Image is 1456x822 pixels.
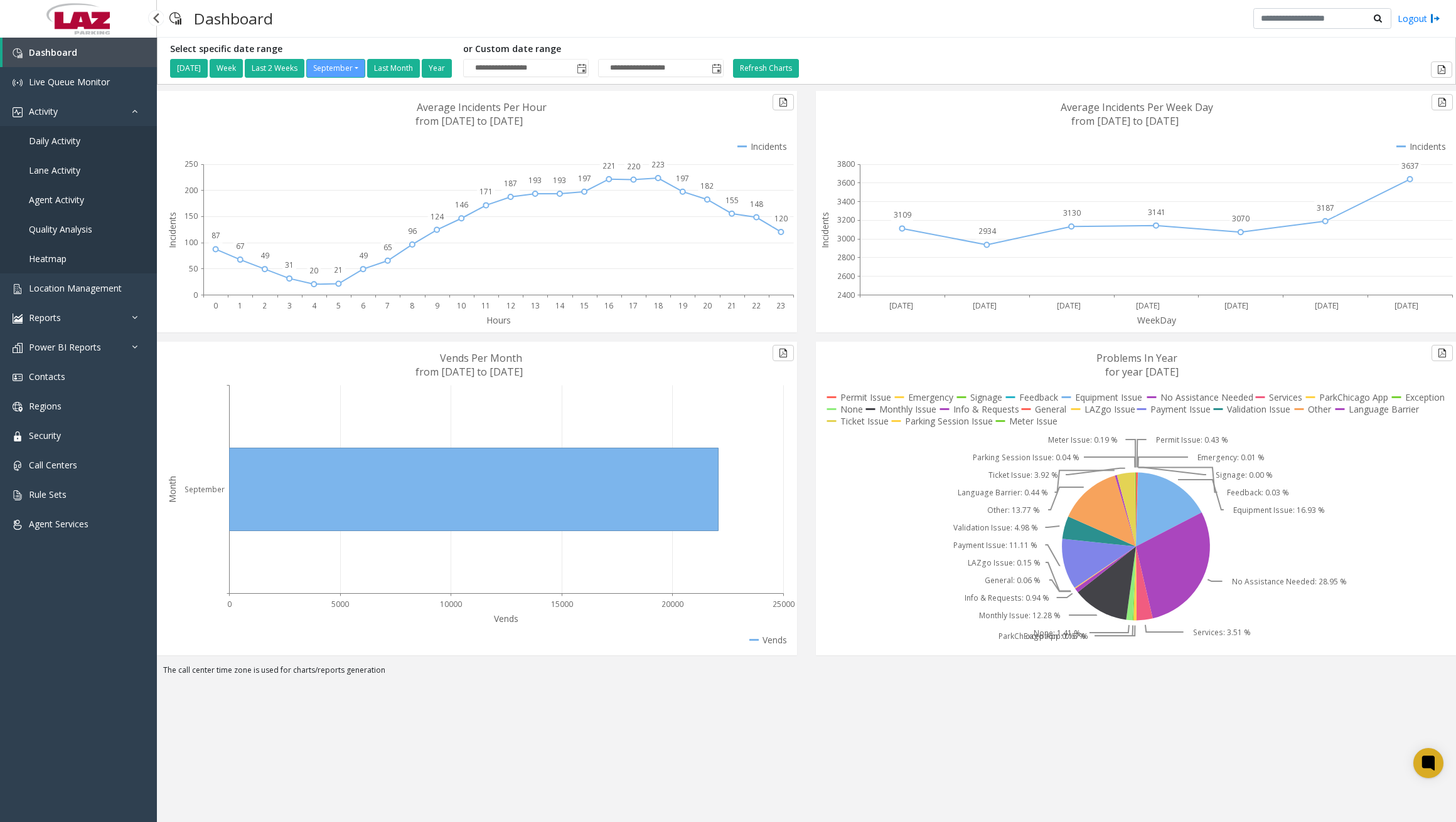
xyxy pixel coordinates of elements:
text: 146 [455,199,468,210]
button: Week [210,59,243,78]
text: 1 [238,300,242,311]
text: 120 [774,213,788,224]
text: None: 1.41 % [1034,628,1081,638]
text: ParkChicago App: 0.67 % [998,631,1088,641]
text: 197 [676,173,689,184]
text: Average Incidents Per Hour [417,100,547,114]
text: 20000 [661,599,683,609]
text: 7 [385,300,390,311]
img: 'icon' [13,107,23,117]
text: 2600 [837,271,855,282]
span: Activity [29,105,58,117]
text: 31 [285,260,294,270]
text: 3400 [837,196,855,207]
button: Export to pdf [1432,94,1453,110]
text: 16 [604,300,613,311]
text: 223 [651,159,665,170]
text: 67 [236,241,245,251]
text: 2400 [837,290,855,300]
text: 11 [481,300,490,311]
img: 'icon' [13,48,23,58]
span: Contacts [29,371,65,382]
text: 3070 [1232,213,1250,224]
text: 87 [211,230,220,241]
button: Year [422,59,452,78]
span: Regions [29,400,62,412]
text: 9 [435,300,439,311]
text: 182 [700,181,714,191]
a: Logout [1398,12,1440,25]
text: 171 [479,186,493,197]
text: Incidents [819,212,831,248]
text: Feedback: 0.03 % [1227,487,1289,498]
text: 15000 [551,599,573,609]
text: 3000 [837,233,855,244]
text: Month [166,476,178,503]
text: 20 [309,265,318,276]
text: [DATE] [1224,300,1248,311]
text: WeekDay [1137,314,1177,326]
img: 'icon' [13,284,23,294]
span: Call Centers [29,459,77,471]
text: 0 [227,599,232,609]
a: Dashboard [3,38,157,67]
span: Agent Activity [29,194,84,206]
text: Services: 3.51 % [1193,627,1251,638]
text: 3600 [837,177,855,188]
span: Rule Sets [29,488,67,500]
text: 3637 [1401,161,1419,171]
text: 96 [408,226,417,236]
text: 19 [678,300,687,311]
text: [DATE] [973,300,997,311]
text: 2934 [978,226,997,236]
text: [DATE] [1057,300,1081,311]
text: 2 [262,300,267,311]
text: 3187 [1317,203,1334,213]
text: 0 [193,290,198,300]
text: [DATE] [889,300,913,311]
button: September [306,59,365,78]
text: 200 [185,185,198,196]
span: Quality Analysis [29,223,92,235]
text: 197 [578,173,591,184]
text: 150 [185,211,198,221]
span: Live Queue Monitor [29,76,110,88]
text: 5 [336,300,341,311]
img: 'icon' [13,314,23,324]
span: Power BI Reports [29,341,101,353]
text: Exception: 0.16 % [1024,631,1086,641]
text: 20 [703,300,712,311]
text: 21 [334,265,343,275]
text: 220 [627,161,640,172]
img: 'icon' [13,461,23,471]
button: Export to pdf [1432,345,1453,361]
div: The call center time zone is used for charts/reports generation [157,665,1456,682]
text: Meter Issue: 0.19 % [1048,435,1118,445]
span: Toggle popup [709,60,723,77]
button: Export to pdf [773,345,794,361]
text: 148 [750,199,763,209]
span: Reports [29,312,61,324]
text: Average Incidents Per Week Day [1061,100,1213,114]
text: 193 [528,175,542,186]
span: Lane Activity [29,164,80,176]
span: Daily Activity [29,135,80,147]
span: Heatmap [29,253,67,265]
img: pageIcon [169,3,181,34]
text: 8 [410,300,414,311]
span: Security [29,429,61,441]
text: 155 [725,195,739,206]
text: No Assistance Needed: 28.95 % [1232,576,1347,587]
text: 5000 [331,599,349,609]
img: 'icon' [13,402,23,412]
text: General: 0.06 % [985,575,1041,586]
text: from [DATE] to [DATE] [1071,114,1179,128]
text: 22 [752,300,761,311]
text: 10 [457,300,466,311]
text: Incidents [166,212,178,248]
text: 15 [580,300,589,311]
text: LAZgo Issue: 0.15 % [968,557,1041,568]
text: 3141 [1148,207,1165,218]
text: [DATE] [1315,300,1339,311]
text: 0 [213,300,218,311]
